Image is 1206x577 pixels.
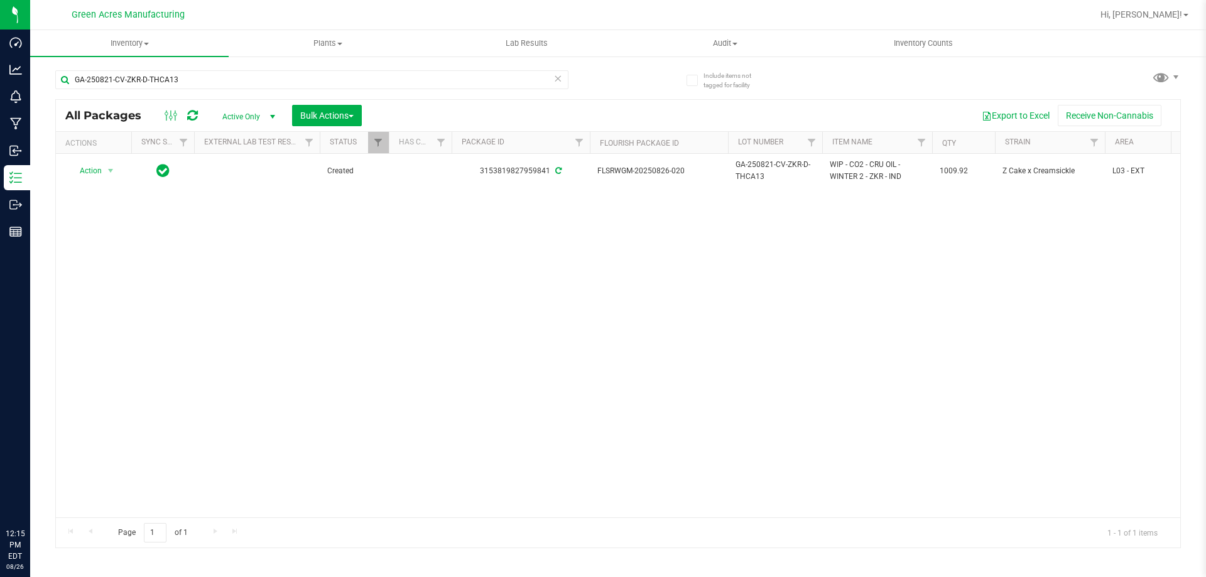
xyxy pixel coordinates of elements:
[9,198,22,211] inline-svg: Outbound
[144,523,166,542] input: 1
[141,138,190,146] a: Sync Status
[299,132,320,153] a: Filter
[9,90,22,103] inline-svg: Monitoring
[9,144,22,157] inline-svg: Inbound
[450,165,592,177] div: 3153819827959841
[65,139,126,148] div: Actions
[553,70,562,87] span: Clear
[738,138,783,146] a: Lot Number
[65,109,154,122] span: All Packages
[911,132,932,153] a: Filter
[824,30,1023,57] a: Inventory Counts
[30,38,229,49] span: Inventory
[597,165,720,177] span: FLSRWGM-20250826-020
[1002,165,1097,177] span: Z Cake x Creamsickle
[6,562,24,571] p: 08/26
[427,30,626,57] a: Lab Results
[431,132,452,153] a: Filter
[1084,132,1105,153] a: Filter
[1097,523,1168,542] span: 1 - 1 of 1 items
[229,30,427,57] a: Plants
[107,523,198,542] span: Page of 1
[489,38,565,49] span: Lab Results
[6,528,24,562] p: 12:15 PM EDT
[703,71,766,90] span: Include items not tagged for facility
[569,132,590,153] a: Filter
[626,38,823,49] span: Audit
[389,132,452,154] th: Has COA
[204,138,303,146] a: External Lab Test Result
[1100,9,1182,19] span: Hi, [PERSON_NAME]!
[942,139,956,148] a: Qty
[626,30,824,57] a: Audit
[9,171,22,184] inline-svg: Inventory
[801,132,822,153] a: Filter
[55,70,568,89] input: Search Package ID, Item Name, SKU, Lot or Part Number...
[600,139,679,148] a: Flourish Package ID
[974,105,1058,126] button: Export to Excel
[13,477,50,514] iframe: Resource center
[68,162,102,180] span: Action
[368,132,389,153] a: Filter
[1058,105,1161,126] button: Receive Non-Cannabis
[9,63,22,76] inline-svg: Analytics
[9,117,22,130] inline-svg: Manufacturing
[1112,165,1192,177] span: L03 - EXT
[330,138,357,146] a: Status
[300,111,354,121] span: Bulk Actions
[462,138,504,146] a: Package ID
[229,38,426,49] span: Plants
[1005,138,1031,146] a: Strain
[292,105,362,126] button: Bulk Actions
[9,36,22,49] inline-svg: Dashboard
[30,30,229,57] a: Inventory
[877,38,970,49] span: Inventory Counts
[1115,138,1134,146] a: Area
[327,165,381,177] span: Created
[830,159,925,183] span: WIP - CO2 - CRU OIL - WINTER 2 - ZKR - IND
[553,166,562,175] span: Sync from Compliance System
[9,225,22,238] inline-svg: Reports
[103,162,119,180] span: select
[736,159,815,183] span: GA-250821-CV-ZKR-D-THCA13
[156,162,170,180] span: In Sync
[940,165,987,177] span: 1009.92
[832,138,872,146] a: Item Name
[72,9,185,20] span: Green Acres Manufacturing
[173,132,194,153] a: Filter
